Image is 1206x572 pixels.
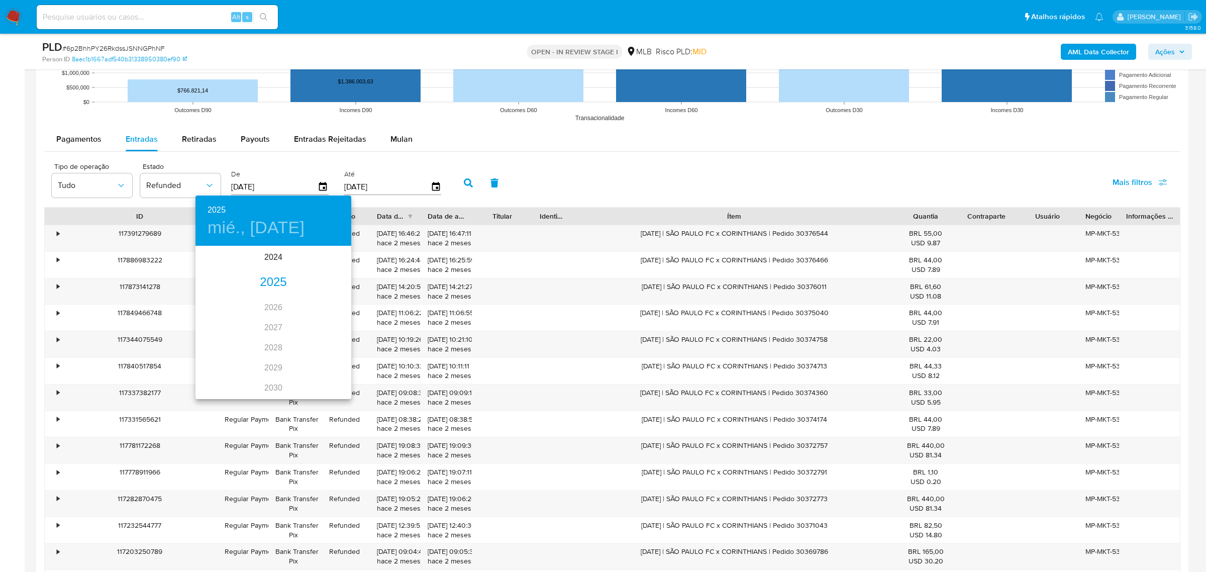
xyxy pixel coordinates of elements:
button: mié., [DATE] [208,217,305,238]
div: 2024 [195,247,351,267]
div: 2025 [195,272,351,293]
button: 2025 [208,203,226,217]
